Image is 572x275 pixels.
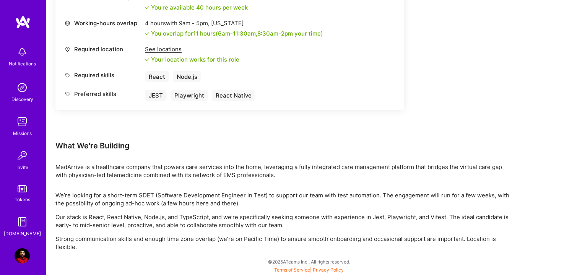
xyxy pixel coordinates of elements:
img: tokens [18,185,27,192]
img: teamwork [15,114,30,129]
img: Invite [15,148,30,163]
div: Missions [13,129,32,137]
span: 6am - 11:30am [218,30,256,37]
a: Privacy Policy [313,267,344,273]
i: icon Tag [65,91,70,97]
img: logo [15,15,31,29]
i: icon Check [145,57,149,62]
div: What We're Building [55,141,514,151]
i: icon Location [65,46,70,52]
div: 4 hours with [US_STATE] [145,19,323,27]
div: React [145,71,169,82]
i: icon Tag [65,72,70,78]
i: icon Check [145,5,149,10]
img: guide book [15,214,30,229]
span: | [274,267,344,273]
a: User Avatar [13,248,32,264]
div: Playwright [171,90,208,101]
div: Discovery [11,95,33,103]
div: Required skills [65,71,141,79]
div: Invite [16,163,28,171]
img: bell [15,44,30,60]
img: discovery [15,80,30,95]
div: React Native [212,90,255,101]
span: 8:30am - 2pm [257,30,293,37]
div: Required location [65,45,141,53]
div: Tokens [15,195,30,203]
div: You're available 40 hours per week [145,3,248,11]
p: Strong communication skills and enough time zone overlap (we’re on Pacific Time) to ensure smooth... [55,235,514,251]
a: Terms of Service [274,267,310,273]
div: You overlap for 11 hours ( your time) [151,29,323,37]
div: See locations [145,45,239,53]
div: Notifications [9,60,36,68]
div: Your location works for this role [145,55,239,63]
span: , [256,30,257,37]
i: icon Check [145,31,149,36]
div: MedArrive is a healthcare company that powers care services into the home, leveraging a fully int... [55,163,514,179]
span: 9am - 5pm , [177,20,211,27]
div: [DOMAIN_NAME] [4,229,41,238]
div: Working-hours overlap [65,19,141,27]
div: Preferred skills [65,90,141,98]
div: Node.js [173,71,201,82]
i: icon World [65,20,70,26]
p: We’re looking for a short-term SDET (Software Development Engineer in Test) to support our team w... [55,191,514,207]
div: © 2025 ATeams Inc., All rights reserved. [46,252,572,271]
p: Our stack is React, React Native, Node.js, and TypeScript, and we’re specifically seeking someone... [55,213,514,229]
img: User Avatar [15,248,30,264]
div: JEST [145,90,167,101]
